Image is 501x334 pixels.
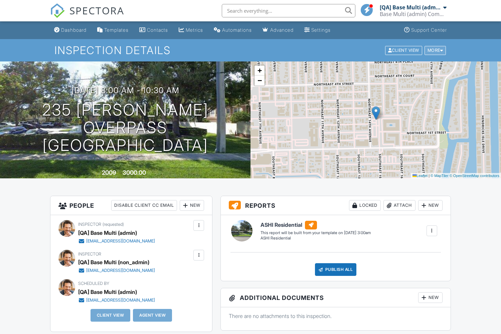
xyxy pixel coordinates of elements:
[78,267,155,274] a: [EMAIL_ADDRESS][DOMAIN_NAME]
[255,65,265,75] a: Zoom in
[176,24,206,36] a: Metrics
[384,47,424,52] a: Client View
[50,196,212,215] h3: People
[54,44,447,56] h1: Inspection Details
[380,4,442,11] div: [QA] Base Multi (admin)
[71,86,179,95] h3: [DATE] 8:00 am - 10:30 am
[315,263,357,276] div: Publish All
[180,200,204,211] div: New
[261,235,371,241] div: ASHI Residential
[11,101,240,154] h1: 235 [PERSON_NAME] Overpass [GEOGRAPHIC_DATA]
[69,3,124,17] span: SPECTORA
[221,288,451,307] h3: Additional Documents
[50,3,65,18] img: The Best Home Inspection Software - Spectora
[450,174,499,178] a: © OpenStreetMap contributors
[78,297,155,304] a: [EMAIL_ADDRESS][DOMAIN_NAME]
[186,27,203,33] div: Metrics
[78,257,149,267] div: [QA] Base Multi (non_admin)
[137,24,171,36] a: Contacts
[78,287,137,297] div: [QA] Base Multi (admin)
[349,200,381,211] div: Locked
[261,230,371,235] div: This report will be built from your template on [DATE] 3:00am
[86,268,155,273] div: [EMAIL_ADDRESS][DOMAIN_NAME]
[222,4,355,17] input: Search everything...
[78,281,109,286] span: Scheduled By
[86,298,155,303] div: [EMAIL_ADDRESS][DOMAIN_NAME]
[418,292,443,303] div: New
[78,252,101,257] span: Inspector
[50,9,124,23] a: SPECTORA
[86,238,155,244] div: [EMAIL_ADDRESS][DOMAIN_NAME]
[302,24,333,36] a: Settings
[147,171,152,176] span: m²
[372,106,380,120] img: Marker
[61,27,87,33] div: Dashboard
[258,66,262,74] span: +
[94,171,101,176] span: Built
[147,27,168,33] div: Contacts
[255,75,265,86] a: Zoom out
[229,312,443,320] p: There are no attachments to this inspection.
[123,169,146,176] div: 3000.00
[221,196,451,215] h3: Reports
[411,27,447,33] div: Support Center
[380,11,447,17] div: Base Multi (admin) Company
[431,174,449,178] a: © MapTiler
[425,46,446,55] div: More
[78,238,155,244] a: [EMAIL_ADDRESS][DOMAIN_NAME]
[78,228,137,238] div: [QA] Base Multi (admin)
[111,200,177,211] div: Disable Client CC Email
[51,24,89,36] a: Dashboard
[95,24,131,36] a: Templates
[412,174,428,178] a: Leaflet
[78,222,101,227] span: Inspector
[429,174,430,178] span: |
[103,222,124,227] span: (requested)
[311,27,331,33] div: Settings
[102,169,116,176] div: 2009
[385,46,422,55] div: Client View
[258,76,262,85] span: −
[104,27,129,33] div: Templates
[401,24,450,36] a: Support Center
[270,27,294,33] div: Advanced
[222,27,252,33] div: Automations
[261,221,371,229] h6: ASHI Residential
[383,200,415,211] div: Attach
[211,24,255,36] a: Automations (Basic)
[418,200,443,211] div: New
[260,24,296,36] a: Advanced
